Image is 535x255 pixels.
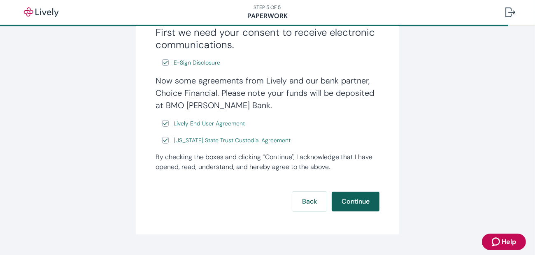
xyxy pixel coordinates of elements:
[156,26,379,51] h3: First we need your consent to receive electronic communications.
[172,58,222,68] a: e-sign disclosure document
[292,192,327,211] button: Back
[482,234,526,250] button: Zendesk support iconHelp
[174,136,291,145] span: [US_STATE] State Trust Custodial Agreement
[332,192,379,211] button: Continue
[502,237,516,247] span: Help
[172,118,247,129] a: e-sign disclosure document
[174,119,245,128] span: Lively End User Agreement
[18,7,64,17] img: Lively
[156,74,379,111] h4: Now some agreements from Lively and our bank partner, Choice Financial. Please note your funds wi...
[172,135,292,146] a: e-sign disclosure document
[156,152,379,172] div: By checking the boxes and clicking “Continue", I acknowledge that I have opened, read, understand...
[492,237,502,247] svg: Zendesk support icon
[499,2,522,22] button: Log out
[174,58,220,67] span: E-Sign Disclosure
